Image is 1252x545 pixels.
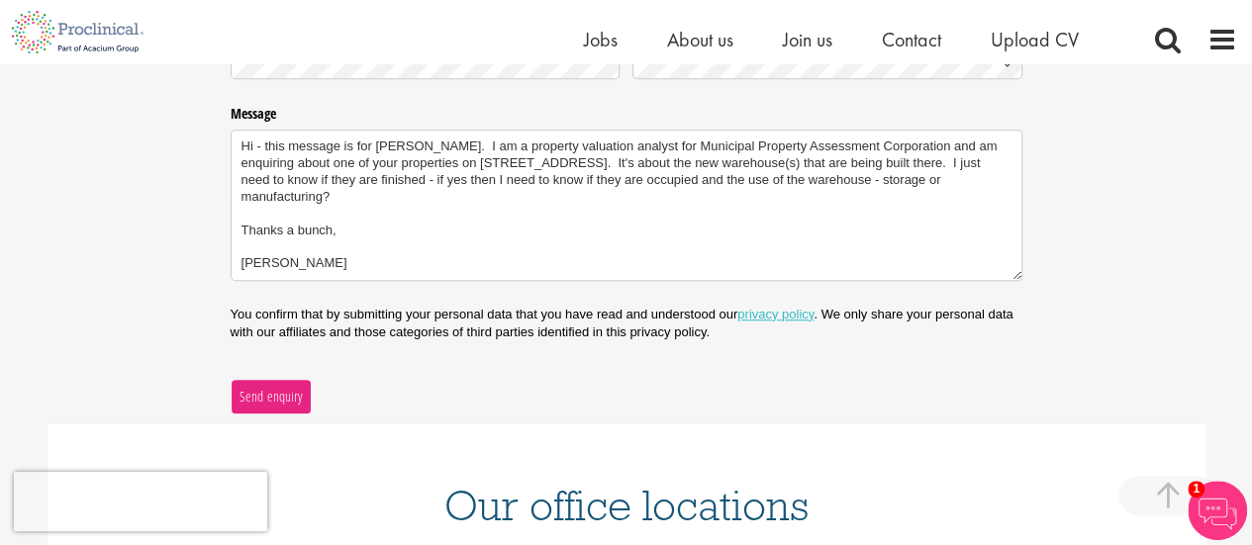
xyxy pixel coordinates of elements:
[77,484,1176,527] h1: Our office locations
[667,27,733,52] a: About us
[584,27,618,52] a: Jobs
[239,386,303,408] span: Send enquiry
[1188,481,1204,498] span: 1
[737,307,814,321] a: privacy policy
[231,98,1022,124] label: Message
[14,472,267,531] iframe: reCAPTCHA
[231,379,312,414] button: Send enquiry
[783,27,832,52] a: Join us
[1188,481,1247,540] img: Chatbot
[991,27,1079,52] a: Upload CV
[882,27,941,52] a: Contact
[231,306,1022,341] p: You confirm that by submitting your personal data that you have read and understood our . We only...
